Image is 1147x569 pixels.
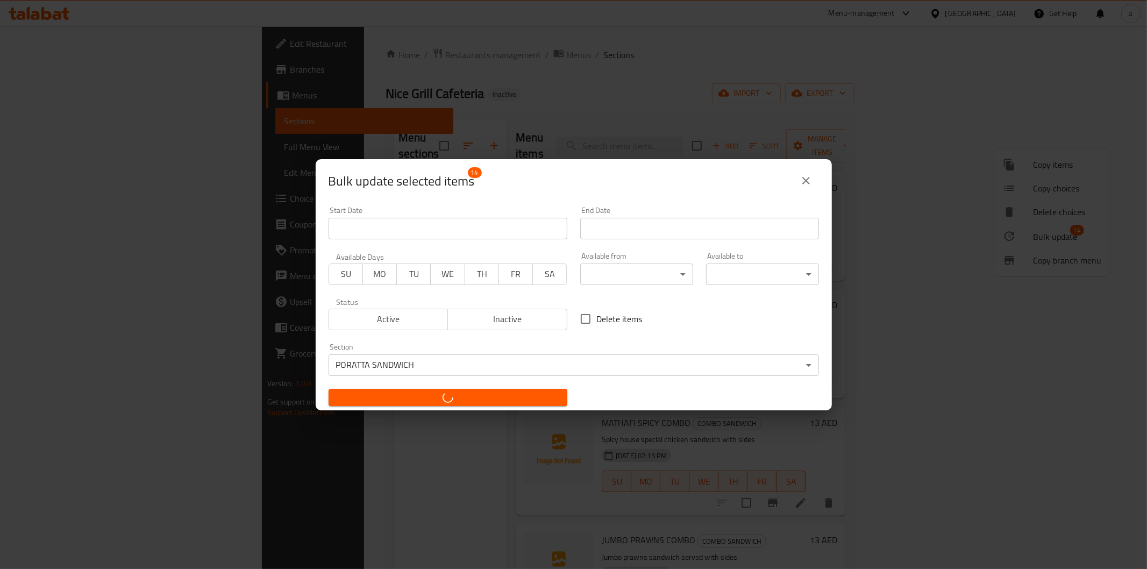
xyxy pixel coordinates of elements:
button: WE [430,264,465,285]
span: Inactive [452,311,563,327]
div: ​ [580,264,693,285]
span: Active [333,311,444,327]
span: MO [367,266,393,282]
span: FR [503,266,529,282]
span: SU [333,266,359,282]
span: Selected items count [329,173,475,190]
button: TH [465,264,499,285]
button: Inactive [447,309,567,330]
button: close [793,168,819,194]
button: FR [498,264,533,285]
span: TH [469,266,495,282]
button: TU [396,264,431,285]
button: SA [532,264,567,285]
div: ​ [706,264,819,285]
span: WE [435,266,460,282]
div: PORATTA SANDWICH [329,354,819,376]
button: MO [362,264,397,285]
span: SA [537,266,562,282]
span: Delete items [597,312,643,325]
button: SU [329,264,363,285]
span: 14 [468,167,482,178]
span: TU [401,266,426,282]
button: Active [329,309,448,330]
